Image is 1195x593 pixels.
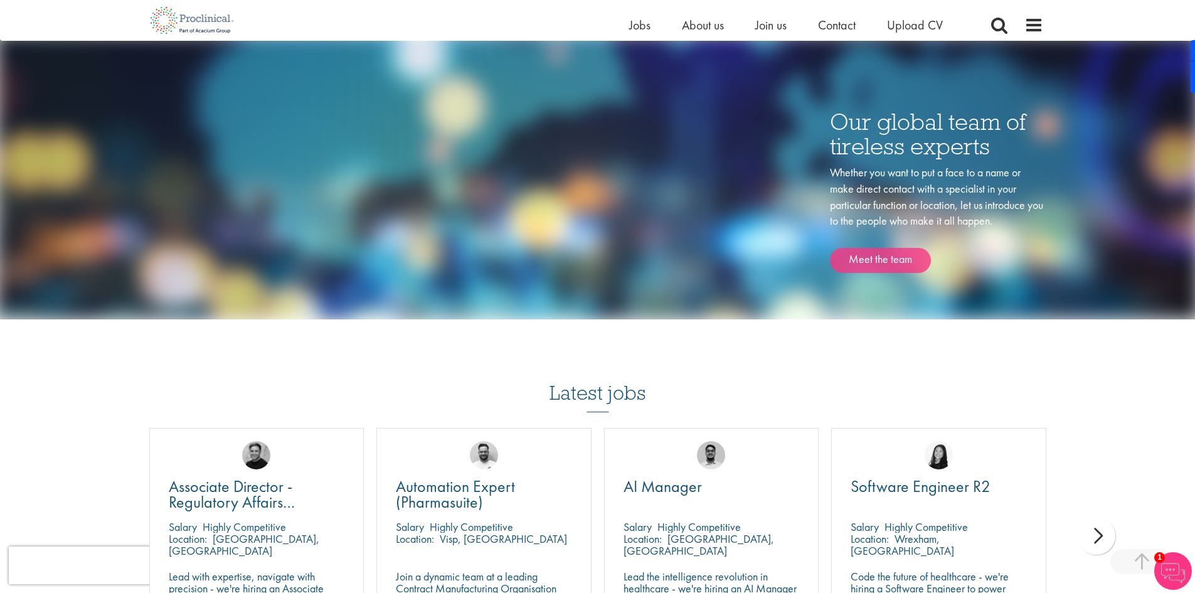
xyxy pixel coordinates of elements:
[851,479,1027,494] a: Software Engineer R2
[887,17,943,33] a: Upload CV
[657,520,741,534] p: Highly Competitive
[682,17,724,33] a: About us
[1154,552,1192,590] img: Chatbot
[169,532,319,558] p: [GEOGRAPHIC_DATA], [GEOGRAPHIC_DATA]
[818,17,856,33] a: Contact
[1154,552,1165,563] span: 1
[169,479,345,510] a: Associate Director - Regulatory Affairs Consultant
[851,532,954,558] p: Wrexham, [GEOGRAPHIC_DATA]
[755,17,787,33] a: Join us
[396,520,424,534] span: Salary
[830,248,931,273] a: Meet the team
[851,476,991,497] span: Software Engineer R2
[624,479,800,494] a: AI Manager
[430,520,513,534] p: Highly Competitive
[169,532,207,546] span: Location:
[697,441,725,469] img: Timothy Deschamps
[169,520,197,534] span: Salary
[203,520,286,534] p: Highly Competitive
[884,520,968,534] p: Highly Competitive
[242,441,270,469] img: Peter Duvall
[851,532,889,546] span: Location:
[830,164,1043,273] div: Whether you want to put a face to a name or make direct contact with a specialist in your particu...
[169,476,295,528] span: Associate Director - Regulatory Affairs Consultant
[470,441,498,469] img: Emile De Beer
[624,476,702,497] span: AI Manager
[440,532,567,546] p: Visp, [GEOGRAPHIC_DATA]
[396,476,515,513] span: Automation Expert (Pharmasuite)
[9,547,169,584] iframe: reCAPTCHA
[396,532,434,546] span: Location:
[925,441,953,469] img: Numhom Sudsok
[851,520,879,534] span: Salary
[1078,517,1115,555] div: next
[396,479,572,510] a: Automation Expert (Pharmasuite)
[624,520,652,534] span: Salary
[629,17,651,33] a: Jobs
[624,532,774,558] p: [GEOGRAPHIC_DATA], [GEOGRAPHIC_DATA]
[830,110,1043,158] h3: Our global team of tireless experts
[624,532,662,546] span: Location:
[550,351,646,412] h3: Latest jobs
